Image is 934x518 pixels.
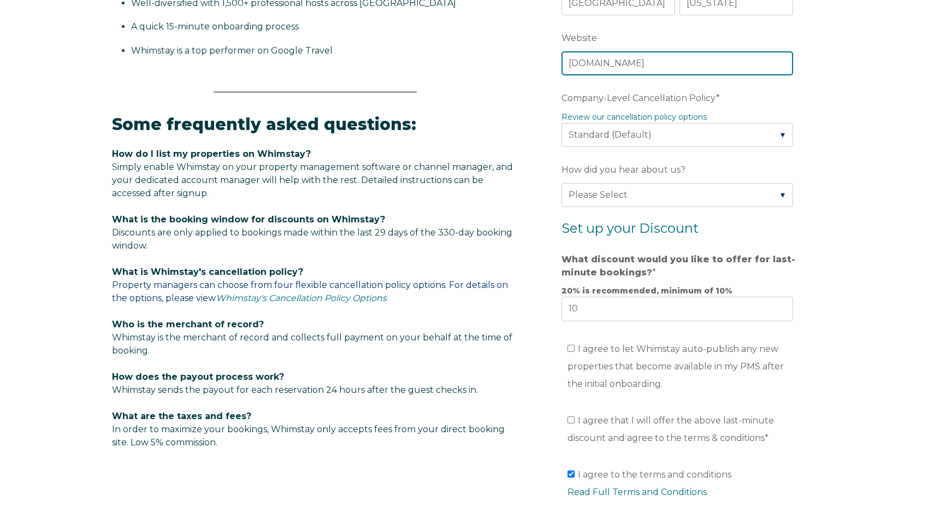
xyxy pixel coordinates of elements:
[561,286,732,296] strong: 20% is recommended, minimum of 10%
[112,385,478,395] span: Whimstay sends the payout for each reservation 24 hours after the guest checks in.
[131,21,299,32] span: A quick 15-minute onboarding process
[131,45,333,56] span: Whimstay is a top performer on Google Travel
[561,254,795,278] strong: What discount would you like to offer for last-minute bookings?
[561,30,597,46] span: Website
[112,411,505,448] span: In order to maximize your bookings, Whimstay only accepts fees from your direct booking site. Low...
[112,372,284,382] span: How does the payout process work?
[568,415,774,443] span: I agree that I will offer the above last-minute discount and agree to the terms & conditions
[568,345,575,352] input: I agree to let Whimstay auto-publish any new properties that become available in my PMS after the...
[568,344,784,389] span: I agree to let Whimstay auto-publish any new properties that become available in my PMS after the...
[112,411,251,421] span: What are the taxes and fees?
[568,487,707,497] a: Read Full Terms and Conditions
[112,162,513,198] span: Simply enable Whimstay on your property management software or channel manager, and your dedicate...
[112,114,416,134] span: Some frequently asked questions:
[561,90,716,107] span: Company-Level Cancellation Policy
[568,416,575,423] input: I agree that I will offer the above last-minute discount and agree to the terms & conditions*
[112,227,512,251] span: Discounts are only applied to bookings made within the last 29 days of the 330-day booking window.
[112,332,512,356] span: Whimstay is the merchant of record and collects full payment on your behalf at the time of booking.
[561,161,685,178] span: How did you hear about us?
[112,214,385,225] span: What is the booking window for discounts on Whimstay?
[561,112,707,122] a: Review our cancellation policy options
[568,470,575,478] input: I agree to the terms and conditionsRead Full Terms and Conditions*
[561,220,699,236] span: Set up your Discount
[112,267,303,277] span: What is Whimstay's cancellation policy?
[216,293,387,303] a: Whimstay's Cancellation Policy Options
[112,319,264,329] span: Who is the merchant of record?
[112,149,311,159] span: How do I list my properties on Whimstay?
[112,266,518,305] p: Property managers can choose from four flexible cancellation policy options. For details on the o...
